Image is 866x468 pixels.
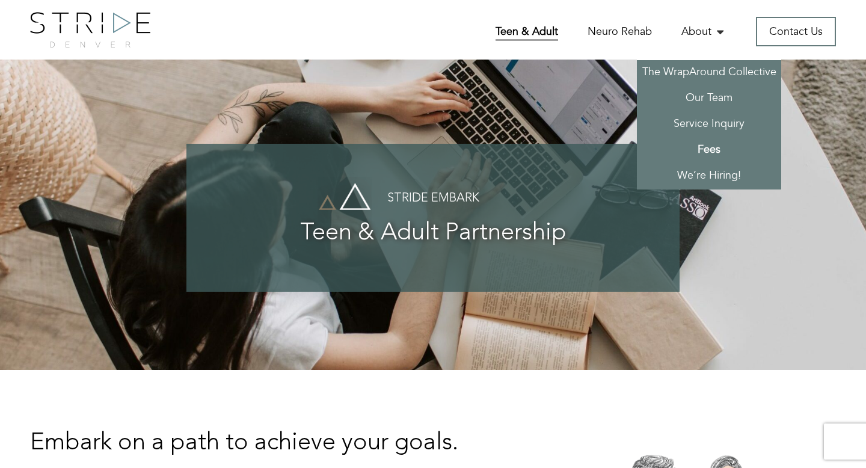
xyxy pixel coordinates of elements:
a: About [681,24,726,39]
a: The WrapAround Collective [637,60,781,86]
a: We’re Hiring! [637,164,781,189]
a: Contact Us [756,17,836,46]
h3: Embark on a path to achieve your goals. [30,430,561,457]
a: Fees [637,138,781,164]
a: Service Inquiry [637,112,781,138]
a: Our Team [637,86,781,112]
a: Neuro Rehab [588,24,652,39]
h3: Teen & Adult Partnership [210,220,656,247]
img: logo.png [30,12,150,48]
h4: Stride Embark [210,192,656,205]
a: Teen & Adult [496,24,558,41]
